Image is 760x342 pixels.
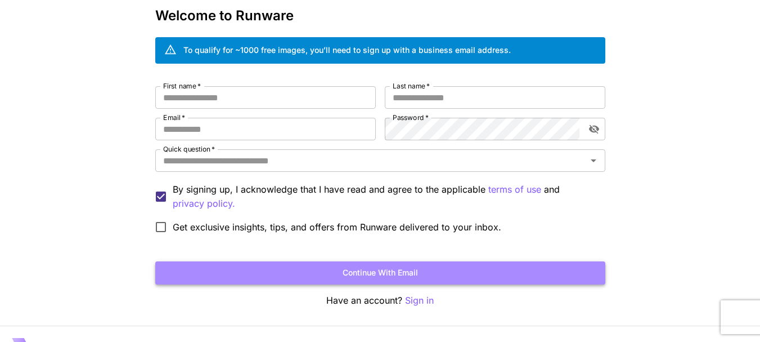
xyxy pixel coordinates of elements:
label: First name [163,81,201,91]
label: Email [163,113,185,122]
button: toggle password visibility [584,119,604,139]
p: terms of use [488,183,541,197]
p: Have an account? [155,294,605,308]
span: Get exclusive insights, tips, and offers from Runware delivered to your inbox. [173,220,501,234]
button: Continue with email [155,261,605,285]
h3: Welcome to Runware [155,8,605,24]
button: By signing up, I acknowledge that I have read and agree to the applicable and privacy policy. [488,183,541,197]
button: By signing up, I acknowledge that I have read and agree to the applicable terms of use and [173,197,235,211]
div: To qualify for ~1000 free images, you’ll need to sign up with a business email address. [183,44,511,56]
button: Sign in [405,294,434,308]
p: By signing up, I acknowledge that I have read and agree to the applicable and [173,183,596,211]
label: Password [393,113,429,122]
label: Quick question [163,144,215,154]
button: Open [586,153,601,168]
label: Last name [393,81,430,91]
p: privacy policy. [173,197,235,211]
